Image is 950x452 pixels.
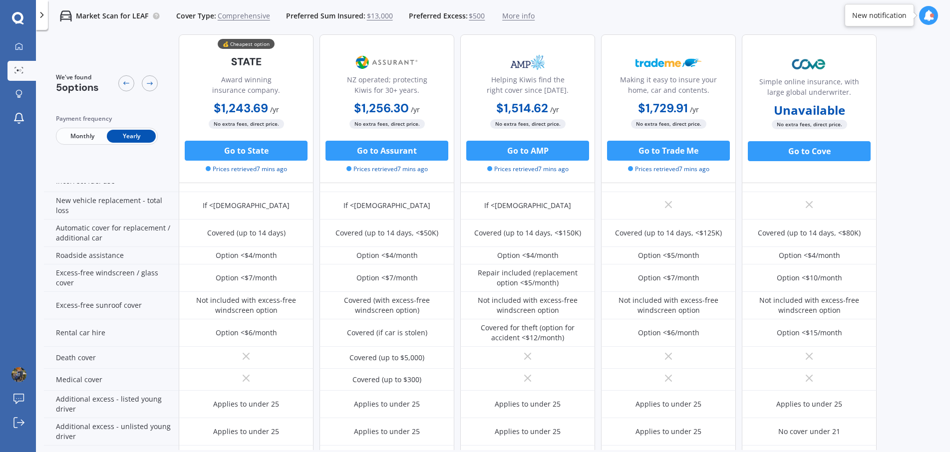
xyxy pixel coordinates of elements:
[206,165,287,174] span: Prices retrieved 7 mins ago
[628,165,709,174] span: Prices retrieved 7 mins ago
[286,11,365,21] span: Preferred Sum Insured:
[354,399,420,409] div: Applies to under 25
[367,11,393,21] span: $13,000
[328,74,446,99] div: NZ operated; protecting Kiwis for 30+ years.
[44,369,179,391] div: Medical cover
[635,399,701,409] div: Applies to under 25
[469,74,587,99] div: Helping Kiwis find the right cover since [DATE].
[176,11,216,21] span: Cover Type:
[354,50,420,75] img: Assurant.png
[758,228,861,238] div: Covered (up to 14 days, <$80K)
[356,250,418,260] div: Option <$4/month
[635,427,701,437] div: Applies to under 25
[779,250,840,260] div: Option <$4/month
[207,228,286,238] div: Covered (up to 14 days)
[690,105,699,114] span: / yr
[213,50,279,73] img: State-text-1.webp
[44,418,179,446] div: Additional excess - unlisted young driver
[631,119,706,129] span: No extra fees, direct price.
[638,328,699,338] div: Option <$6/month
[469,11,485,21] span: $500
[354,100,409,116] b: $1,256.30
[750,76,868,101] div: Simple online insurance, with large global underwriter.
[609,295,728,315] div: Not included with excess-free windscreen option
[216,250,277,260] div: Option <$4/month
[496,100,548,116] b: $1,514.62
[349,353,424,363] div: Covered (up to $5,000)
[218,11,270,21] span: Comprehensive
[615,228,722,238] div: Covered (up to 14 days, <$125K)
[56,73,99,82] span: We've found
[218,39,275,49] div: 💰 Cheapest option
[44,319,179,347] div: Rental car hire
[347,328,427,338] div: Covered (if car is stolen)
[44,247,179,264] div: Roadside assistance
[56,81,99,94] span: 5 options
[466,141,589,161] button: Go to AMP
[214,100,268,116] b: $1,243.69
[774,105,845,115] b: Unavailable
[44,292,179,319] div: Excess-free sunroof cover
[495,50,561,75] img: AMP.webp
[187,74,305,99] div: Award winning insurance company.
[343,201,430,211] div: If <[DEMOGRAPHIC_DATA]
[203,201,290,211] div: If <[DEMOGRAPHIC_DATA]
[468,268,588,288] div: Repair included (replacement option <$5/month)
[852,10,907,20] div: New notification
[44,192,179,220] div: New vehicle replacement - total loss
[327,295,447,315] div: Covered (with excess-free windscreen option)
[776,52,842,77] img: Cove.webp
[777,273,842,283] div: Option <$10/month
[216,273,277,283] div: Option <$7/month
[352,375,421,385] div: Covered (up to $300)
[772,120,847,129] span: No extra fees, direct price.
[495,427,561,437] div: Applies to under 25
[325,141,448,161] button: Go to Assurant
[474,228,581,238] div: Covered (up to 14 days, <$150K)
[468,323,588,343] div: Covered for theft (option for accident <$12/month)
[216,328,277,338] div: Option <$6/month
[409,11,468,21] span: Preferred Excess:
[490,119,566,129] span: No extra fees, direct price.
[335,228,438,238] div: Covered (up to 14 days, <$50K)
[213,399,279,409] div: Applies to under 25
[107,130,156,143] span: Yearly
[777,328,842,338] div: Option <$15/month
[56,114,158,124] div: Payment frequency
[209,119,284,129] span: No extra fees, direct price.
[270,105,279,114] span: / yr
[468,295,588,315] div: Not included with excess-free windscreen option
[349,119,425,129] span: No extra fees, direct price.
[186,295,306,315] div: Not included with excess-free windscreen option
[58,130,107,143] span: Monthly
[76,11,148,21] p: Market Scan for LEAF
[638,100,688,116] b: $1,729.91
[44,220,179,247] div: Automatic cover for replacement / additional car
[44,347,179,369] div: Death cover
[607,141,730,161] button: Go to Trade Me
[487,165,569,174] span: Prices retrieved 7 mins ago
[484,201,571,211] div: If <[DEMOGRAPHIC_DATA]
[354,427,420,437] div: Applies to under 25
[213,427,279,437] div: Applies to under 25
[60,10,72,22] img: car.f15378c7a67c060ca3f3.svg
[497,250,559,260] div: Option <$4/month
[638,250,699,260] div: Option <$5/month
[11,367,26,382] img: ACg8ocK_e1kII3xcns_VK9o_7WidAfT4c3Y6HkT7p1qK8qAKR8PeMVRvHA=s96-c
[635,50,701,75] img: Trademe.webp
[44,264,179,292] div: Excess-free windscreen / glass cover
[185,141,308,161] button: Go to State
[356,273,418,283] div: Option <$7/month
[776,399,842,409] div: Applies to under 25
[748,141,871,161] button: Go to Cove
[778,427,840,437] div: No cover under 21
[44,391,179,418] div: Additional excess - listed young driver
[610,74,727,99] div: Making it easy to insure your home, car and contents.
[502,11,535,21] span: More info
[638,273,699,283] div: Option <$7/month
[749,295,869,315] div: Not included with excess-free windscreen option
[346,165,428,174] span: Prices retrieved 7 mins ago
[411,105,420,114] span: / yr
[495,399,561,409] div: Applies to under 25
[550,105,559,114] span: / yr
